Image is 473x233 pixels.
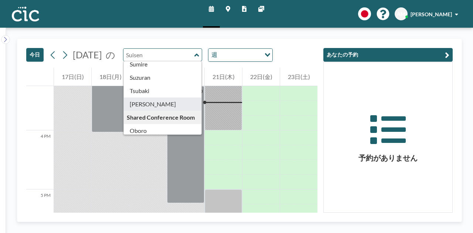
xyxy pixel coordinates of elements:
[210,50,219,60] span: 週
[12,7,39,21] img: organization-logo
[124,111,202,124] div: Shared Conference Room
[124,71,202,84] div: Suzuran
[124,84,202,97] div: Tsubaki
[123,49,194,61] input: Suisen
[124,58,202,71] div: Sumire
[324,153,452,162] h3: 予約がありません
[220,50,260,60] input: Search for option
[124,97,202,111] div: [PERSON_NAME]
[124,124,202,137] div: Oboro
[73,49,102,60] span: [DATE]
[26,130,54,189] div: 4 PM
[242,68,280,86] div: 22日(金)
[106,49,115,61] span: の
[54,68,91,86] div: 17日(日)
[397,11,405,17] span: AM
[280,68,317,86] div: 23日(土)
[411,11,452,17] span: [PERSON_NAME]
[26,71,54,130] div: 3 PM
[26,48,44,62] button: 今日
[92,68,129,86] div: 18日(月)
[208,49,272,61] div: Search for option
[205,68,242,86] div: 21日(木)
[323,48,453,62] button: あなたの予約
